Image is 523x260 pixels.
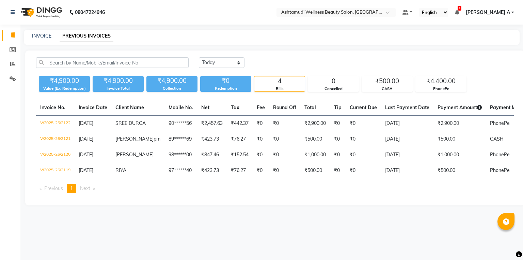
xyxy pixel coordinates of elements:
td: ₹0 [330,116,346,132]
div: ₹0 [200,76,251,86]
div: 0 [308,76,359,86]
span: Mobile No. [169,104,193,111]
td: ₹0 [330,131,346,147]
span: 4 [458,6,461,11]
span: Fee [257,104,265,111]
div: Bills [254,86,305,92]
td: ₹2,900.00 [433,116,486,132]
div: CASH [362,86,412,92]
span: PhonePe [490,120,510,126]
td: ₹1,000.00 [433,147,486,163]
td: ₹0 [269,163,300,178]
td: ₹0 [346,147,381,163]
div: PhonePe [416,86,466,92]
span: [PERSON_NAME] A [466,9,510,16]
span: [DATE] [79,151,93,158]
td: ₹500.00 [300,163,330,178]
span: Net [201,104,209,111]
span: PhonePe [490,167,510,173]
div: ₹4,900.00 [39,76,90,86]
div: Invoice Total [93,86,144,91]
td: ₹500.00 [300,131,330,147]
div: Cancelled [308,86,359,92]
span: CASH [490,136,504,142]
span: Previous [44,185,63,191]
div: Collection [146,86,197,91]
b: 08047224946 [75,3,105,22]
span: [DATE] [79,120,93,126]
nav: Pagination [36,184,514,193]
span: [PERSON_NAME] [115,136,154,142]
div: ₹500.00 [362,76,412,86]
div: ₹4,900.00 [146,76,197,86]
div: Value (Ex. Redemption) [39,86,90,91]
a: INVOICE [32,33,51,39]
td: ₹2,900.00 [300,116,330,132]
td: ₹152.54 [227,147,253,163]
span: 1 [70,185,73,191]
iframe: chat widget [494,233,516,253]
span: Tip [334,104,342,111]
td: ₹0 [346,116,381,132]
td: ₹0 [346,163,381,178]
td: [DATE] [381,131,433,147]
td: ₹0 [330,147,346,163]
td: ₹76.27 [227,163,253,178]
input: Search by Name/Mobile/Email/Invoice No [36,57,189,68]
span: Invoice Date [79,104,107,111]
span: [DATE] [79,167,93,173]
td: ₹847.46 [197,147,227,163]
span: Payment Amount [438,104,482,111]
a: 4 [455,9,459,15]
td: ₹442.37 [227,116,253,132]
td: ₹0 [253,147,269,163]
span: Invoice No. [40,104,65,111]
span: Round Off [273,104,296,111]
span: [DATE] [79,136,93,142]
div: ₹4,900.00 [93,76,144,86]
td: ₹2,457.63 [197,116,227,132]
td: ₹76.27 [227,131,253,147]
td: ₹0 [253,116,269,132]
td: V/2025-26/2121 [36,131,75,147]
td: ₹1,000.00 [300,147,330,163]
td: ₹0 [253,163,269,178]
td: ₹500.00 [433,163,486,178]
span: PhonePe [490,151,510,158]
span: RIYA [115,167,126,173]
td: ₹423.73 [197,131,227,147]
td: V/2025-26/2120 [36,147,75,163]
td: V/2025-26/2119 [36,163,75,178]
td: ₹423.73 [197,163,227,178]
td: [DATE] [381,116,433,132]
td: ₹500.00 [433,131,486,147]
span: Next [80,185,90,191]
div: Redemption [200,86,251,91]
span: SREE DURGA [115,120,146,126]
a: PREVIOUS INVOICES [60,30,113,42]
div: 4 [254,76,305,86]
td: V/2025-26/2122 [36,116,75,132]
span: Client Name [115,104,144,111]
span: Last Payment Date [385,104,429,111]
td: ₹0 [269,116,300,132]
span: Tax [231,104,239,111]
span: Current Due [350,104,377,111]
span: [PERSON_NAME] [115,151,154,158]
td: ₹0 [269,131,300,147]
td: ₹0 [346,131,381,147]
td: ₹0 [253,131,269,147]
img: logo [17,3,64,22]
td: ₹0 [269,147,300,163]
span: Total [304,104,316,111]
td: [DATE] [381,147,433,163]
td: [DATE] [381,163,433,178]
td: ₹0 [330,163,346,178]
span: pm [154,136,160,142]
div: ₹4,400.00 [416,76,466,86]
